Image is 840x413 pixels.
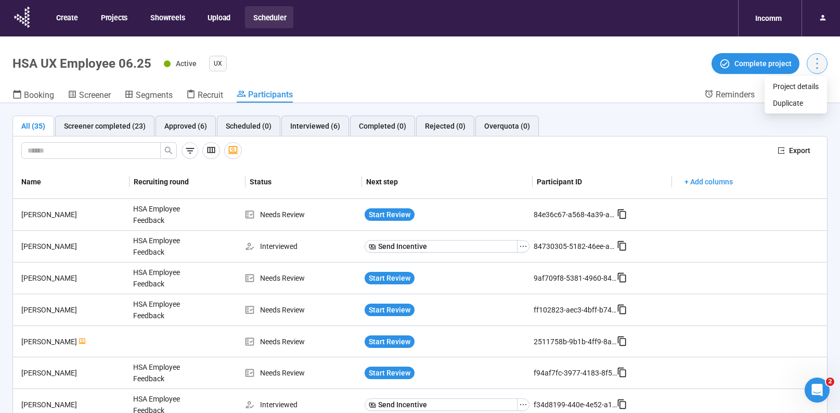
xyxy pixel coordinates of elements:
div: [PERSON_NAME] [17,241,129,252]
span: export [778,147,785,154]
span: Start Review [369,336,410,347]
div: HSA Employee Feedback [129,199,207,230]
button: Showreels [142,6,192,28]
span: Recruit [198,90,223,100]
button: Projects [93,6,135,28]
div: Approved (6) [164,120,207,132]
div: Completed (0) [359,120,406,132]
div: All (35) [21,120,45,132]
button: + Add columns [676,173,741,190]
button: Send Incentive [365,240,518,253]
th: Recruiting round [130,165,246,199]
a: Screener [68,89,111,103]
th: Next step [362,165,533,199]
button: Scheduler [245,6,293,28]
div: HSA Employee Feedback [129,294,207,326]
div: f94af7fc-3977-4183-8f5b-353abf9dc700 [534,367,617,379]
div: Rejected (0) [425,120,466,132]
div: Interviewed [244,399,360,410]
div: f34d8199-440e-4e52-a126-a38bd4e5bf1d [534,399,617,410]
div: 2511758b-9b1b-4ff9-8a3e-f0ce4a91c615 [534,336,617,347]
a: Segments [124,89,173,103]
button: Complete project [712,53,799,74]
span: UX [214,58,222,69]
span: Start Review [369,304,410,316]
h1: HSA UX Employee 06.25 [12,56,151,71]
iframe: Intercom live chat [805,378,830,403]
button: exportExport [769,142,819,159]
div: Needs Review [244,272,360,284]
span: + Add columns [684,176,733,187]
div: 9af709f8-5381-4960-848e-ad580ad3bf0f [534,272,617,284]
button: Create [48,6,85,28]
div: Scheduled (0) [226,120,272,132]
button: more [807,53,828,74]
div: [PERSON_NAME] [17,272,129,284]
button: search [160,142,177,159]
span: Booking [24,90,54,100]
span: more [810,56,824,70]
div: HSA Employee Feedback [129,262,207,294]
a: Participants [237,89,293,103]
div: [PERSON_NAME] [17,336,129,347]
div: Screener completed (23) [64,120,146,132]
span: Participants [248,90,293,99]
span: Start Review [369,272,410,284]
div: 84e36c67-a568-4a39-a608-77756528a0c8 [534,209,617,220]
div: [PERSON_NAME] [17,209,129,220]
div: HSA Employee Feedback [129,357,207,389]
span: Active [176,59,197,68]
div: Interviewed [244,241,360,252]
span: Segments [136,90,173,100]
span: Duplicate [773,97,819,109]
button: Start Review [365,272,415,284]
span: Start Review [369,367,410,379]
a: Reminders [704,89,755,102]
div: Overquota (0) [484,120,530,132]
span: Complete project [734,58,792,69]
div: Needs Review [244,304,360,316]
button: Start Review [365,208,415,221]
span: Export [789,145,810,156]
div: HSA Employee Feedback [129,231,207,262]
button: ellipsis [517,240,529,253]
div: [PERSON_NAME] [17,399,129,410]
span: ellipsis [519,242,527,251]
div: 84730305-5182-46ee-a086-5a442be96a93 [534,241,617,252]
th: Participant ID [533,165,672,199]
span: Send Incentive [378,399,427,410]
th: Status [245,165,362,199]
button: ellipsis [517,398,529,411]
div: Needs Review [244,209,360,220]
th: Name [13,165,130,199]
a: Recruit [186,89,223,103]
div: Interviewed (6) [290,120,340,132]
button: Upload [199,6,238,28]
span: 2 [826,378,834,386]
span: search [164,146,173,155]
span: Send Incentive [378,241,427,252]
span: Screener [79,90,111,100]
span: Reminders [716,90,755,99]
div: Incomm [749,8,788,28]
div: Needs Review [244,367,360,379]
button: Start Review [365,304,415,316]
button: Send Incentive [365,398,518,411]
div: [PERSON_NAME] [17,304,129,316]
a: Booking [12,89,54,103]
span: Start Review [369,209,410,220]
span: Project details [773,81,819,92]
div: ff102823-aec3-4bff-b742-9a3ba63270ff [534,304,617,316]
button: Start Review [365,367,415,379]
div: Needs Review [244,336,360,347]
button: Start Review [365,335,415,348]
div: [PERSON_NAME] [17,367,129,379]
span: ellipsis [519,401,527,409]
